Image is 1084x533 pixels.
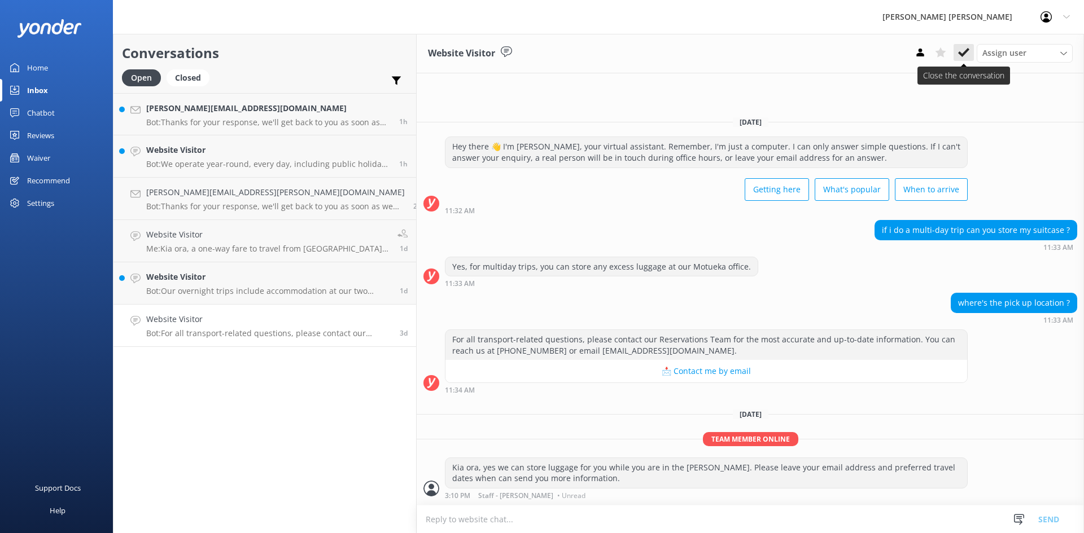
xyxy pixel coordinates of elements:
[113,93,416,135] a: [PERSON_NAME][EMAIL_ADDRESS][DOMAIN_NAME]Bot:Thanks for your response, we'll get back to you as s...
[445,206,968,214] div: Sep 01 2025 11:32am (UTC +12:00) Pacific/Auckland
[113,220,416,262] a: Website VisitorMe:Kia ora, a one-way fare to travel from [GEOGRAPHIC_DATA] to [GEOGRAPHIC_DATA] i...
[27,147,50,169] div: Waiver
[399,117,408,126] span: Sep 04 2025 01:35pm (UTC +12:00) Pacific/Auckland
[445,360,967,382] button: 📩 Contact me by email
[50,499,65,522] div: Help
[445,137,967,167] div: Hey there 👋 I'm [PERSON_NAME], your virtual assistant. Remember, I'm just a computer. I can only ...
[445,257,758,276] div: Yes, for multiday trips, you can store any excess luggage at our Motueka office.
[167,71,215,83] a: Closed
[895,178,968,201] button: When to arrive
[951,316,1077,324] div: Sep 01 2025 11:33am (UTC +12:00) Pacific/Auckland
[122,71,167,83] a: Open
[400,244,408,253] span: Sep 03 2025 10:14am (UTC +12:00) Pacific/Auckland
[413,201,426,211] span: Sep 03 2025 05:47pm (UTC +12:00) Pacific/Auckland
[113,135,416,178] a: Website VisitorBot:We operate year-round, every day, including public holidays such as the [DATE]...
[113,262,416,305] a: Website VisitorBot:Our overnight trips include accommodation at our two beachfront lodges in [PER...
[146,328,391,338] p: Bot: For all transport-related questions, please contact our Reservations Team for the most accur...
[27,79,48,102] div: Inbox
[951,293,1077,312] div: where's the pick up location ?
[146,159,391,169] p: Bot: We operate year-round, every day, including public holidays such as the [DATE] Weekend. You ...
[27,192,54,214] div: Settings
[733,117,768,127] span: [DATE]
[428,46,495,61] h3: Website Visitor
[745,178,809,201] button: Getting here
[400,328,408,338] span: Sep 01 2025 11:33am (UTC +12:00) Pacific/Auckland
[1043,244,1073,251] strong: 11:33 AM
[146,102,391,114] h4: [PERSON_NAME][EMAIL_ADDRESS][DOMAIN_NAME]
[146,144,391,156] h4: Website Visitor
[399,159,408,169] span: Sep 04 2025 01:13pm (UTC +12:00) Pacific/Auckland
[146,286,391,296] p: Bot: Our overnight trips include accommodation at our two beachfront lodges in [PERSON_NAME][GEOG...
[146,313,391,325] h4: Website Visitor
[875,243,1077,251] div: Sep 01 2025 11:33am (UTC +12:00) Pacific/Auckland
[146,117,391,127] p: Bot: Thanks for your response, we'll get back to you as soon as we can during opening hours.
[445,330,967,360] div: For all transport-related questions, please contact our Reservations Team for the most accurate a...
[27,56,48,79] div: Home
[445,386,968,394] div: Sep 01 2025 11:34am (UTC +12:00) Pacific/Auckland
[445,458,967,488] div: Kia ora, yes we can store luggage for you while you are in the [PERSON_NAME]. Please leave your e...
[146,186,405,199] h4: [PERSON_NAME][EMAIL_ADDRESS][PERSON_NAME][DOMAIN_NAME]
[478,492,553,499] span: Staff - [PERSON_NAME]
[400,286,408,296] span: Sep 03 2025 02:45am (UTC +12:00) Pacific/Auckland
[703,432,798,446] span: Team member online
[1043,317,1073,324] strong: 11:33 AM
[445,279,758,287] div: Sep 01 2025 11:33am (UTC +12:00) Pacific/Auckland
[445,491,968,499] div: Sep 04 2025 03:10pm (UTC +12:00) Pacific/Auckland
[146,201,405,212] p: Bot: Thanks for your response, we'll get back to you as soon as we can during opening hours.
[35,477,81,499] div: Support Docs
[113,178,416,220] a: [PERSON_NAME][EMAIL_ADDRESS][PERSON_NAME][DOMAIN_NAME]Bot:Thanks for your response, we'll get bac...
[146,244,389,254] p: Me: Kia ora, a one-way fare to travel from [GEOGRAPHIC_DATA] to [GEOGRAPHIC_DATA] is $66.00 per a...
[445,492,470,499] strong: 3:10 PM
[27,169,70,192] div: Recommend
[27,102,55,124] div: Chatbot
[167,69,209,86] div: Closed
[815,178,889,201] button: What's popular
[445,208,475,214] strong: 11:32 AM
[27,124,54,147] div: Reviews
[875,221,1077,240] div: if i do a multi-day trip can you store my suitcase ?
[122,42,408,64] h2: Conversations
[445,280,475,287] strong: 11:33 AM
[146,271,391,283] h4: Website Visitor
[977,44,1073,62] div: Assign User
[445,387,475,394] strong: 11:34 AM
[113,305,416,347] a: Website VisitorBot:For all transport-related questions, please contact our Reservations Team for ...
[557,492,585,499] span: • Unread
[146,228,389,241] h4: Website Visitor
[17,19,82,38] img: yonder-white-logo.png
[982,47,1026,59] span: Assign user
[733,409,768,419] span: [DATE]
[122,69,161,86] div: Open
